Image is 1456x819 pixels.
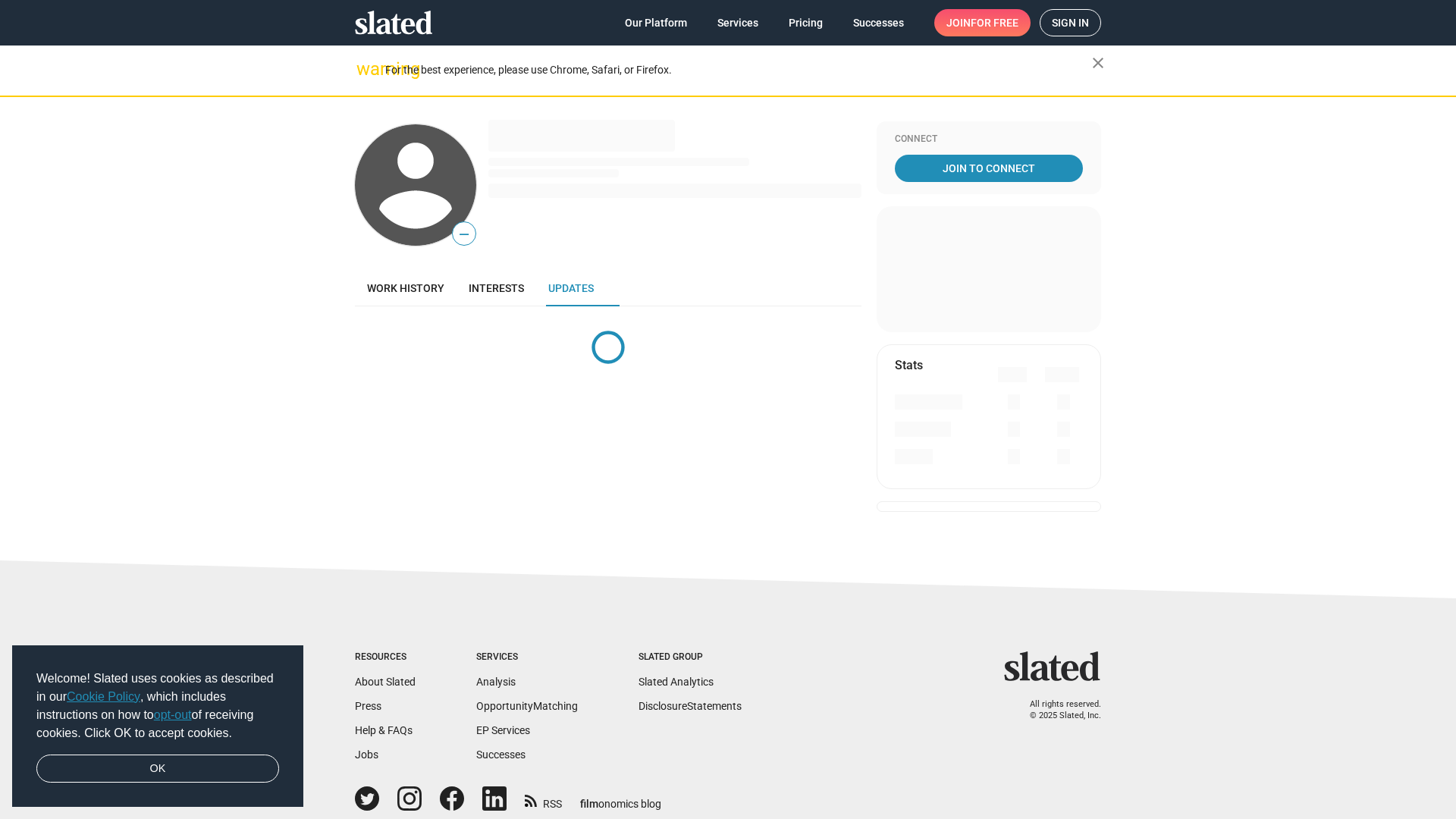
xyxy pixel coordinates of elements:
a: Joinfor free [934,9,1031,36]
a: Press [355,700,381,712]
a: Services [705,9,770,36]
a: Updates [536,270,606,306]
a: Pricing [777,9,835,36]
span: Join [946,9,1018,36]
div: For the best experience, please use Chrome, Safari, or Firefox. [385,60,1092,80]
a: Interests [457,270,536,306]
span: for free [971,9,1018,36]
a: Slated Analytics [639,676,714,688]
a: Cookie Policy [67,690,140,703]
a: About Slated [355,676,416,688]
span: Pricing [789,9,823,36]
span: Interests [469,282,524,294]
a: Work history [355,270,457,306]
a: RSS [525,788,562,811]
span: Updates [548,282,594,294]
span: Successes [853,9,904,36]
a: Successes [841,9,916,36]
div: Connect [895,133,1083,146]
div: Resources [355,651,416,664]
span: Our Platform [625,9,687,36]
a: DisclosureStatements [639,700,742,712]
a: OpportunityMatching [476,700,578,712]
a: EP Services [476,724,530,736]
span: Welcome! Slated uses cookies as described in our , which includes instructions on how to of recei... [36,670,279,742]
mat-icon: warning [356,60,375,78]
span: Sign in [1052,10,1089,36]
mat-card-title: Stats [895,357,923,373]
a: Jobs [355,748,378,761]
a: dismiss cookie message [36,755,279,783]
p: All rights reserved. © 2025 Slated, Inc. [1014,699,1101,721]
a: Join To Connect [895,155,1083,182]
a: opt-out [154,708,192,721]
span: Work history [367,282,444,294]
a: Sign in [1040,9,1101,36]
mat-icon: close [1089,54,1107,72]
div: Services [476,651,578,664]
div: cookieconsent [12,645,303,808]
a: Analysis [476,676,516,688]
span: Services [717,9,758,36]
a: filmonomics blog [580,785,661,811]
span: Join To Connect [898,155,1080,182]
a: Help & FAQs [355,724,413,736]
a: Our Platform [613,9,699,36]
div: Slated Group [639,651,742,664]
a: Successes [476,748,526,761]
span: — [453,224,475,244]
span: film [580,798,598,810]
